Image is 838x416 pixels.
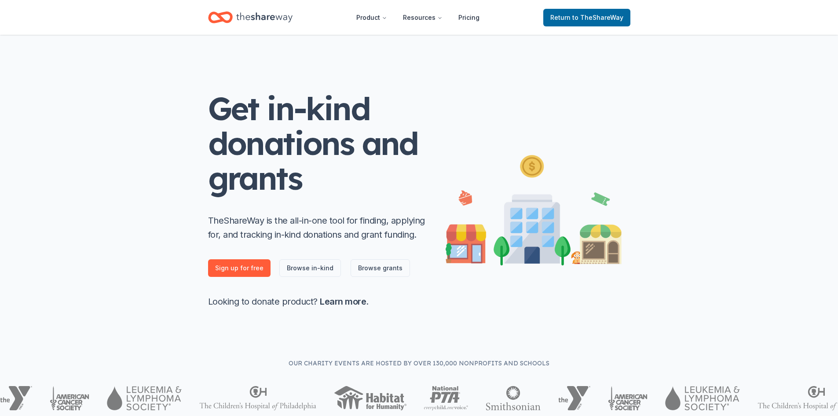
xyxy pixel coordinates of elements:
[486,386,541,410] img: Smithsonian
[351,259,410,277] a: Browse grants
[349,7,487,28] nav: Main
[396,9,450,26] button: Resources
[550,12,623,23] span: Return
[320,296,366,307] a: Learn more
[451,9,487,26] a: Pricing
[208,7,293,28] a: Home
[446,151,622,265] img: Illustration for landing page
[107,386,181,410] img: Leukemia & Lymphoma Society
[199,386,316,410] img: The Children's Hospital of Philadelphia
[608,386,648,410] img: American Cancer Society
[208,91,428,196] h1: Get in-kind donations and grants
[50,386,90,410] img: American Cancer Society
[208,214,428,242] p: TheShareWay is the all-in-one tool for finding, applying for, and tracking in-kind donations and ...
[279,259,341,277] a: Browse in-kind
[208,295,428,309] p: Looking to donate product? .
[558,386,590,410] img: YMCA
[572,14,623,21] span: to TheShareWay
[334,386,406,410] img: Habitat for Humanity
[208,259,271,277] a: Sign up for free
[543,9,630,26] a: Returnto TheShareWay
[665,386,739,410] img: Leukemia & Lymphoma Society
[424,386,468,410] img: National PTA
[349,9,394,26] button: Product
